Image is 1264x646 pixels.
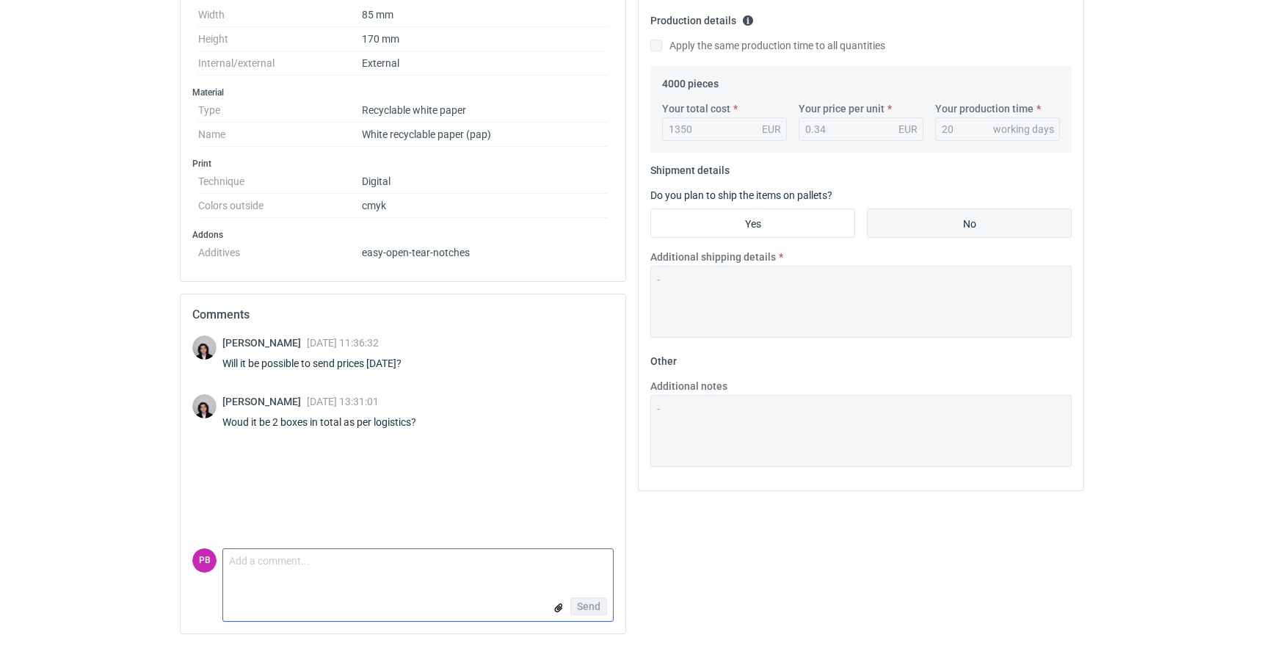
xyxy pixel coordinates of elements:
dt: Width [198,3,362,27]
dd: 170 mm [362,27,608,51]
span: Send [577,601,600,611]
span: [PERSON_NAME] [222,396,307,407]
dd: easy-open-tear-notches [362,241,608,258]
h3: Print [192,158,614,170]
dt: Type [198,98,362,123]
dd: Recyclable white paper [362,98,608,123]
div: Paulius Bukšnys [192,548,217,573]
dt: Internal/external [198,51,362,76]
figcaption: PB [192,548,217,573]
dd: External [362,51,608,76]
label: Your price per unit [799,101,885,116]
dd: White recyclable paper (pap) [362,123,608,147]
label: Additional shipping details [650,250,776,264]
dd: 85 mm [362,3,608,27]
label: Your total cost [662,101,730,116]
span: [DATE] 11:36:32 [307,337,379,349]
dt: Height [198,27,362,51]
div: Woud it be 2 boxes in total as per logistics? [222,415,434,429]
img: Sebastian Markut [192,394,217,418]
label: Do you plan to ship the items on pallets? [650,189,832,201]
dt: Additives [198,241,362,258]
div: EUR [762,122,781,137]
dd: cmyk [362,194,608,218]
label: Your production time [935,101,1034,116]
h3: Addons [192,229,614,241]
label: Additional notes [650,379,727,393]
legend: 4000 pieces [662,72,719,90]
h2: Comments [192,306,614,324]
button: Send [570,598,607,615]
span: [DATE] 13:31:01 [307,396,379,407]
div: EUR [898,122,918,137]
legend: Production details [650,9,754,26]
legend: Other [650,349,677,367]
dt: Colors outside [198,194,362,218]
dt: Technique [198,170,362,194]
dt: Name [198,123,362,147]
textarea: - [650,395,1072,467]
label: Apply the same production time to all quantities [650,38,885,53]
textarea: - [650,266,1072,338]
div: working days [993,122,1054,137]
span: [PERSON_NAME] [222,337,307,349]
div: Will it be possible to send prices [DATE]? [222,356,419,371]
legend: Shipment details [650,159,730,176]
dd: Digital [362,170,608,194]
img: Sebastian Markut [192,335,217,360]
h3: Material [192,87,614,98]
